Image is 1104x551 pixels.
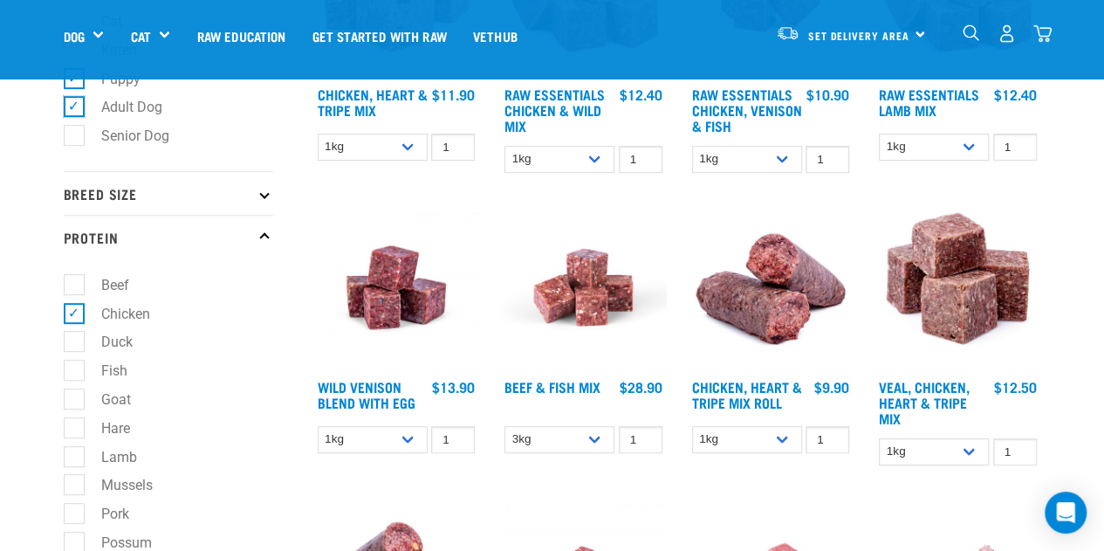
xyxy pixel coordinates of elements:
input: 1 [993,438,1037,465]
img: home-icon@2x.png [1033,24,1052,43]
img: van-moving.png [776,25,799,41]
input: 1 [806,426,849,453]
div: $9.90 [814,379,849,395]
label: Hare [73,417,137,439]
label: Duck [73,331,140,353]
label: Adult Dog [73,96,169,118]
label: Chicken [73,303,157,325]
label: Senior Dog [73,125,176,147]
img: Venison Egg 1616 [313,204,480,371]
input: 1 [993,134,1037,161]
label: Beef [73,274,136,296]
label: Mussels [73,474,160,496]
img: Veal Chicken Heart Tripe Mix 01 [874,204,1041,371]
a: Veal, Chicken, Heart & Tripe Mix [879,382,970,422]
a: Wild Venison Blend with Egg [318,382,415,406]
a: Cat [130,26,150,46]
p: Protein [64,215,273,258]
p: Breed Size [64,171,273,215]
img: Chicken Heart Tripe Roll 01 [688,204,854,371]
a: Dog [64,26,85,46]
img: user.png [998,24,1016,43]
label: Goat [73,389,138,410]
div: $13.90 [432,379,475,395]
input: 1 [619,426,662,453]
label: Lamb [73,446,144,468]
a: Get started with Raw [299,1,460,71]
div: $10.90 [806,86,849,102]
img: Beef Mackerel 1 [500,204,667,371]
a: Raw Essentials Chicken & Wild Mix [504,90,605,129]
a: Vethub [460,1,531,71]
a: Raw Education [183,1,298,71]
a: Raw Essentials Chicken, Venison & Fish [692,90,802,129]
input: 1 [619,146,662,173]
a: Beef & Fish Mix [504,382,600,390]
input: 1 [431,426,475,453]
div: $12.50 [994,379,1037,395]
a: Chicken, Heart & Tripe Mix [318,90,428,114]
label: Pork [73,503,136,525]
a: Raw Essentials Lamb Mix [879,90,979,114]
div: $12.40 [620,86,662,102]
input: 1 [431,134,475,161]
img: home-icon-1@2x.png [963,24,979,41]
div: $28.90 [620,379,662,395]
a: Chicken, Heart & Tripe Mix Roll [692,382,802,406]
span: Set Delivery Area [808,32,909,38]
div: Open Intercom Messenger [1045,492,1087,534]
label: Fish [73,360,134,382]
div: $11.90 [432,86,475,102]
input: 1 [806,146,849,173]
div: $12.40 [994,86,1037,102]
